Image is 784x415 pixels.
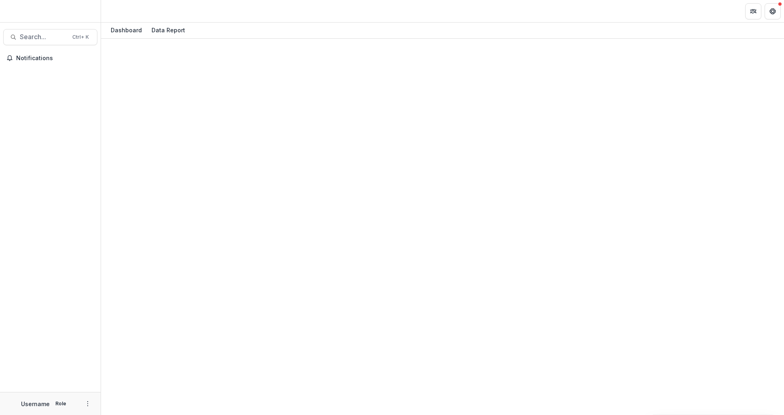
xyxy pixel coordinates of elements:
button: Notifications [3,52,97,65]
div: Data Report [148,24,188,36]
button: More [83,399,93,409]
a: Dashboard [107,23,145,38]
p: Username [21,400,50,408]
span: Notifications [16,55,94,62]
div: Ctrl + K [71,33,91,42]
div: Dashboard [107,24,145,36]
a: Data Report [148,23,188,38]
p: Role [53,400,69,407]
span: Search... [20,33,67,41]
button: Search... [3,29,97,45]
button: Get Help [765,3,781,19]
button: Partners [745,3,761,19]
